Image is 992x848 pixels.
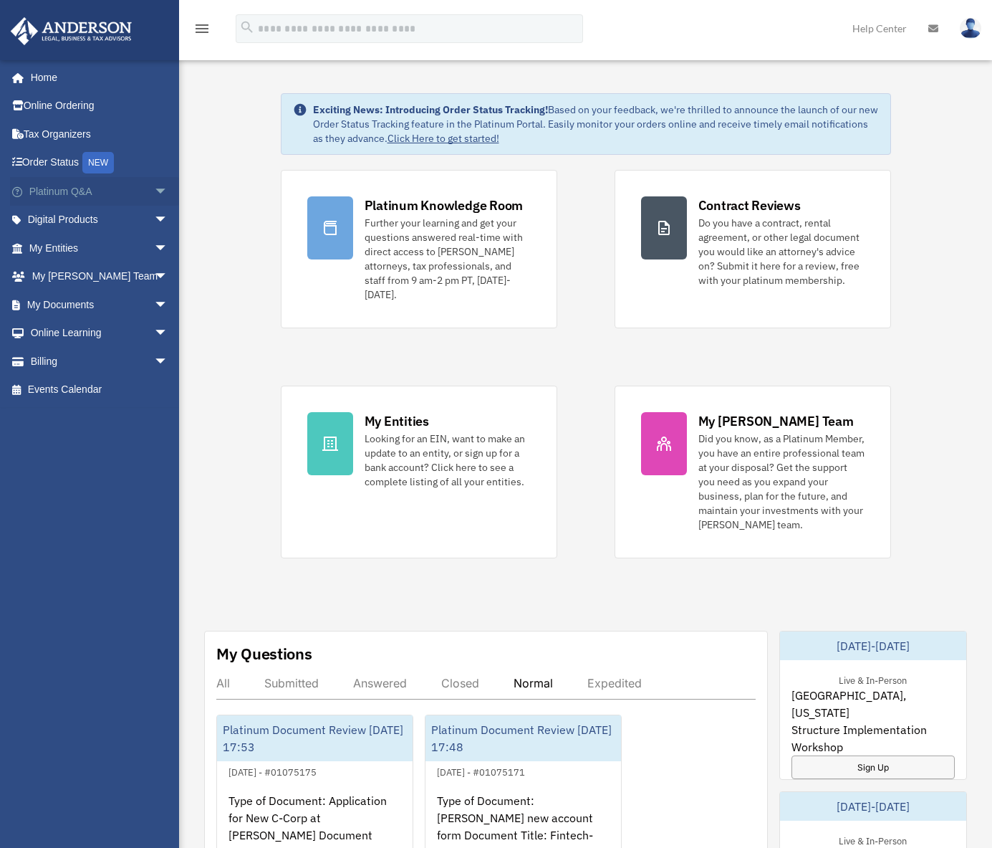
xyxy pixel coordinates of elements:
[10,63,183,92] a: Home
[791,721,955,756] span: Structure Implementation Workshop
[698,196,801,214] div: Contract Reviews
[10,376,190,404] a: Events Calendar
[193,25,211,37] a: menu
[698,412,854,430] div: My [PERSON_NAME] Team
[313,103,879,146] div: Based on your feedback, we're thrilled to announce the launch of our new Order Status Tracking fe...
[514,676,553,690] div: Normal
[10,120,190,148] a: Tax Organizers
[425,715,621,761] div: Platinum Document Review [DATE] 17:48
[10,234,190,262] a: My Entitiesarrow_drop_down
[827,672,918,687] div: Live & In-Person
[10,290,190,319] a: My Documentsarrow_drop_down
[154,262,183,292] span: arrow_drop_down
[365,216,531,302] div: Further your learning and get your questions answered real-time with direct access to [PERSON_NAM...
[780,792,966,821] div: [DATE]-[DATE]
[154,319,183,348] span: arrow_drop_down
[10,319,190,348] a: Online Learningarrow_drop_down
[441,676,479,690] div: Closed
[239,19,255,35] i: search
[193,20,211,37] i: menu
[154,290,183,320] span: arrow_drop_down
[365,432,531,489] div: Looking for an EIN, want to make an update to an entity, or sign up for a bank account? Click her...
[960,18,981,39] img: User Pic
[281,170,557,328] a: Platinum Knowledge Room Further your learning and get your questions answered real-time with dire...
[365,196,524,214] div: Platinum Knowledge Room
[827,832,918,847] div: Live & In-Person
[10,177,190,206] a: Platinum Q&Aarrow_drop_down
[216,676,230,690] div: All
[615,170,891,328] a: Contract Reviews Do you have a contract, rental agreement, or other legal document you would like...
[587,676,642,690] div: Expedited
[82,152,114,173] div: NEW
[217,763,328,778] div: [DATE] - #01075175
[10,262,190,291] a: My [PERSON_NAME] Teamarrow_drop_down
[10,206,190,234] a: Digital Productsarrow_drop_down
[6,17,136,45] img: Anderson Advisors Platinum Portal
[217,715,413,761] div: Platinum Document Review [DATE] 17:53
[387,132,499,145] a: Click Here to get started!
[365,412,429,430] div: My Entities
[791,687,955,721] span: [GEOGRAPHIC_DATA], [US_STATE]
[698,216,865,287] div: Do you have a contract, rental agreement, or other legal document you would like an attorney's ad...
[154,234,183,263] span: arrow_drop_down
[154,206,183,235] span: arrow_drop_down
[425,763,536,778] div: [DATE] - #01075171
[615,386,891,558] a: My [PERSON_NAME] Team Did you know, as a Platinum Member, you have an entire professional team at...
[281,386,557,558] a: My Entities Looking for an EIN, want to make an update to an entity, or sign up for a bank accoun...
[264,676,319,690] div: Submitted
[698,432,865,532] div: Did you know, as a Platinum Member, you have an entire professional team at your disposal? Get th...
[313,103,548,116] strong: Exciting News: Introducing Order Status Tracking!
[10,92,190,120] a: Online Ordering
[791,756,955,779] a: Sign Up
[780,632,966,660] div: [DATE]-[DATE]
[353,676,407,690] div: Answered
[154,347,183,376] span: arrow_drop_down
[10,347,190,376] a: Billingarrow_drop_down
[216,643,312,664] div: My Questions
[10,148,190,178] a: Order StatusNEW
[154,177,183,206] span: arrow_drop_down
